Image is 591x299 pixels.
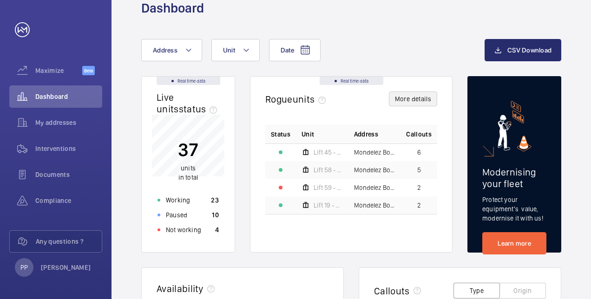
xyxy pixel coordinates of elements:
[181,164,196,172] span: units
[354,184,395,191] span: Mondelez Bournvile - [GEOGRAPHIC_DATA], [GEOGRAPHIC_DATA]
[406,130,432,139] span: Callouts
[35,196,102,205] span: Compliance
[265,93,329,105] h2: Rogue
[82,66,95,75] span: Beta
[166,195,190,205] p: Working
[269,39,321,61] button: Date
[35,170,102,179] span: Documents
[302,130,314,139] span: Unit
[499,283,546,299] button: Origin
[354,167,395,173] span: Mondelez Bournvile - [GEOGRAPHIC_DATA], [GEOGRAPHIC_DATA]
[281,46,294,54] span: Date
[215,225,219,234] p: 4
[166,225,201,234] p: Not working
[35,144,102,153] span: Interventions
[453,283,500,299] button: Type
[314,167,343,173] span: Lift 58 - Factory - [GEOGRAPHIC_DATA]
[417,167,421,173] span: 5
[293,93,330,105] span: units
[157,91,221,115] h2: Live units
[153,46,177,54] span: Address
[374,285,410,297] h2: Callouts
[314,184,343,191] span: Lift 59 - Factory - [GEOGRAPHIC_DATA]
[482,166,546,189] h2: Modernising your fleet
[485,39,561,61] button: CSV Download
[36,237,102,246] span: Any questions ?
[212,210,219,220] p: 10
[41,263,91,272] p: [PERSON_NAME]
[417,202,421,208] span: 2
[354,130,378,139] span: Address
[354,202,395,208] span: Mondelez Bournvile - [GEOGRAPHIC_DATA], [GEOGRAPHIC_DATA]
[35,66,82,75] span: Maximize
[178,163,198,182] p: in total
[482,195,546,223] p: Protect your equipment's value, modernise it with us!
[157,283,204,294] h2: Availability
[179,103,221,115] span: status
[141,39,202,61] button: Address
[211,39,260,61] button: Unit
[498,101,532,151] img: marketing-card.svg
[417,149,421,156] span: 6
[507,46,552,54] span: CSV Download
[35,92,102,101] span: Dashboard
[482,232,546,254] a: Learn more
[211,195,219,205] p: 23
[320,77,383,85] div: Real time data
[389,91,437,106] button: More details
[166,210,187,220] p: Paused
[223,46,235,54] span: Unit
[35,118,102,127] span: My addresses
[314,202,343,208] span: Lift 19 - Factory -Moulding 2
[271,130,290,139] p: Status
[354,149,395,156] span: Mondelez Bournvile - [GEOGRAPHIC_DATA], [GEOGRAPHIC_DATA]
[178,138,198,161] p: 37
[157,77,220,85] div: Real time data
[20,263,28,272] p: PP
[417,184,421,191] span: 2
[314,149,343,156] span: Lift 45 - Factory - Moulding 2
